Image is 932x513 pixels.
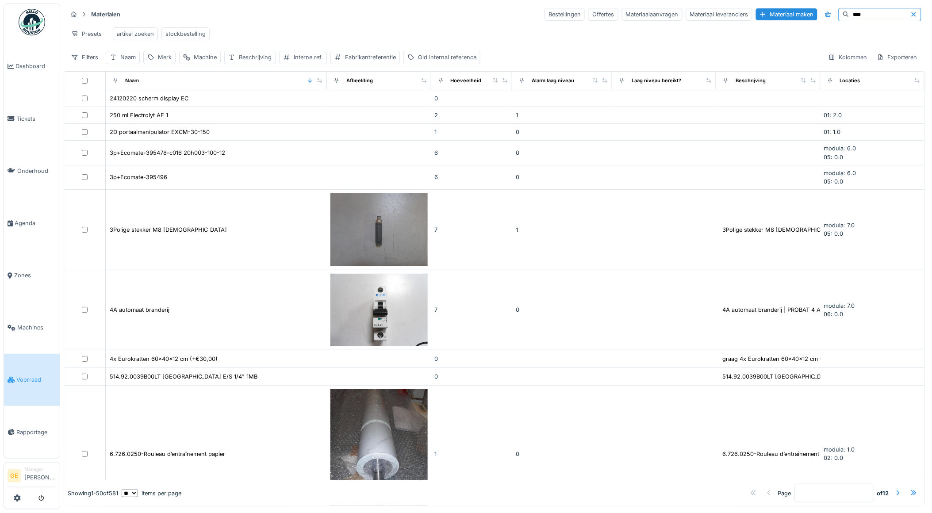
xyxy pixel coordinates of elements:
span: 01: 1.0 [824,129,841,135]
div: 2D portaalmanipulator EXCM-30-150 [110,128,210,136]
span: 05: 0.0 [824,230,844,237]
div: Offertes [588,8,618,21]
div: Laag niveau bereikt? [632,77,681,84]
div: 7 [435,306,509,314]
div: 4A automaat branderij | PROBAT 4 A C 15kA 1pol... [722,306,859,314]
div: Presets [67,27,106,40]
div: Fabrikantreferentie [345,53,396,61]
strong: of 12 [877,489,889,497]
div: 514.92.0039B00LT [GEOGRAPHIC_DATA] E/S 1/4" 1MB [110,372,257,381]
div: Kolommen [825,51,871,64]
div: 4x Eurokratten 60x40x12 cm (+€30,00) [110,355,218,363]
div: 6.726.0250-Rouleau d’entraînement papier [722,450,838,458]
img: 3Polige stekker M8 Male [330,193,427,266]
a: Machines [4,302,60,354]
div: items per page [122,489,181,497]
a: Onderhoud [4,145,60,197]
div: Materiaalaanvragen [622,8,683,21]
a: Rapportage [4,406,60,458]
div: Beschrijving [736,77,766,84]
div: 0 [435,94,509,103]
a: GE Manager[PERSON_NAME] [8,466,56,487]
div: 3p+Ecomate-395496 [110,173,167,181]
div: Hoeveelheid [451,77,482,84]
div: 6.726.0250-Rouleau d’entraînement papier [110,450,225,458]
span: Tickets [16,115,56,123]
div: Manager [24,466,56,473]
div: 0 [516,173,609,181]
div: Naam [120,53,136,61]
div: 6 [435,173,509,181]
span: Agenda [15,219,56,227]
div: Old internal reference [418,53,476,61]
div: 1 [435,450,509,458]
strong: Materialen [88,10,124,19]
a: Zones [4,249,60,302]
div: 3p+Ecomate-395478-c016 20h003-100-12 [110,149,225,157]
div: 7 [435,226,509,234]
span: modula: 6.0 [824,170,856,176]
div: Locaties [840,77,860,84]
div: 1 [516,111,609,119]
span: Machines [17,323,56,332]
div: Merk [158,53,172,61]
span: 02: 0.0 [824,455,844,461]
span: 05: 0.0 [824,178,844,185]
div: Machine [194,53,217,61]
div: Interne ref. [294,53,323,61]
div: graag 4x Eurokratten 60x40x12 cm (+€30,00) [722,355,848,363]
span: Rapportage [16,428,56,436]
span: modula: 6.0 [824,145,856,152]
span: 06: 0.0 [824,311,844,318]
div: Alarm laag niveau [532,77,574,84]
div: 3Polige stekker M8 [DEMOGRAPHIC_DATA] E10919 [722,226,860,234]
div: Bestellingen [545,8,585,21]
span: Dashboard [15,62,56,70]
li: [PERSON_NAME] [24,466,56,485]
div: Afbeelding [346,77,373,84]
div: Materiaal maken [756,8,817,20]
a: Voorraad [4,354,60,406]
div: Exporteren [873,51,921,64]
div: 0 [435,355,509,363]
span: Zones [14,271,56,279]
div: Beschrijving [239,53,272,61]
div: 1 [435,128,509,136]
div: Page [778,489,791,497]
div: 0 [435,372,509,381]
div: 0 [516,450,609,458]
div: 6 [435,149,509,157]
span: modula: 7.0 [824,222,855,229]
div: Naam [125,77,139,84]
span: Voorraad [16,375,56,384]
span: 01: 2.0 [824,112,842,119]
span: modula: 7.0 [824,302,855,309]
a: Tickets [4,92,60,145]
span: Onderhoud [17,167,56,175]
span: 05: 0.0 [824,154,844,161]
img: Badge_color-CXgf-gQk.svg [19,9,45,35]
div: 250 ml Electrolyt AE 1 [110,111,168,119]
span: modula: 1.0 [824,446,855,453]
li: GE [8,469,21,482]
img: 4A automaat branderij [330,274,427,346]
div: 0 [516,306,609,314]
div: 24120220 scherm display EC [110,94,188,103]
div: artikel zoeken [117,30,154,38]
div: 0 [516,128,609,136]
div: 514.92.0039B00LT [GEOGRAPHIC_DATA] E/S 1/4" 1MB [722,372,870,381]
div: 1 [516,226,609,234]
div: Materiaal leveranciers [686,8,752,21]
div: 0 [516,149,609,157]
div: Filters [67,51,102,64]
div: Showing 1 - 50 of 581 [68,489,118,497]
div: 3Polige stekker M8 [DEMOGRAPHIC_DATA] [110,226,227,234]
div: stockbestelling [165,30,206,38]
a: Agenda [4,197,60,249]
div: 2 [435,111,509,119]
div: 4A automaat branderij [110,306,169,314]
a: Dashboard [4,40,60,92]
